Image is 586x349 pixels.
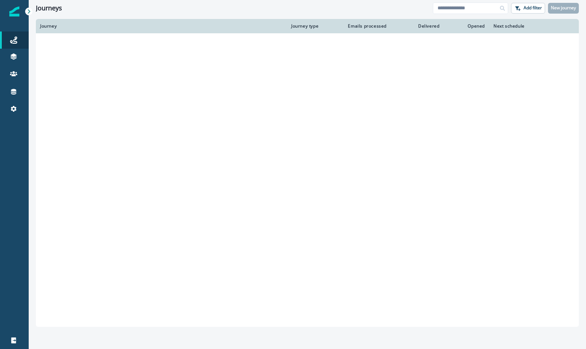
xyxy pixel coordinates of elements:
[40,23,283,29] div: Journey
[395,23,439,29] div: Delivered
[9,6,19,16] img: Inflection
[551,5,576,10] p: New journey
[511,3,545,14] button: Add filter
[524,5,542,10] p: Add filter
[291,23,336,29] div: Journey type
[345,23,387,29] div: Emails processed
[493,23,557,29] div: Next schedule
[548,3,579,14] button: New journey
[448,23,485,29] div: Opened
[36,4,62,12] h1: Journeys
